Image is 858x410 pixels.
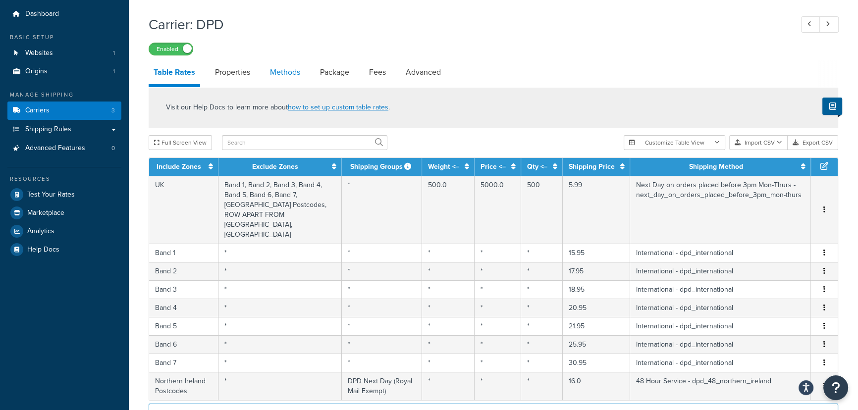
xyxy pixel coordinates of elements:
a: Exclude Zones [252,161,298,172]
span: Test Your Rates [27,191,75,199]
td: Band 5 [149,317,218,335]
a: Table Rates [149,60,200,87]
td: Band 7 [149,354,218,372]
td: 21.95 [563,317,630,335]
span: Websites [25,49,53,57]
button: Full Screen View [149,135,212,150]
td: 500 [521,176,563,244]
button: Customize Table View [624,135,725,150]
a: Shipping Rules [7,120,121,139]
a: Websites1 [7,44,121,62]
td: 17.95 [563,262,630,280]
td: Band 6 [149,335,218,354]
a: Previous Record [801,16,820,33]
a: Qty <= [527,161,547,172]
div: Basic Setup [7,33,121,42]
button: Import CSV [729,135,788,150]
input: Search [222,135,387,150]
td: 25.95 [563,335,630,354]
div: Resources [7,175,121,183]
span: 1 [113,49,115,57]
td: 5.99 [563,176,630,244]
span: 0 [111,144,115,153]
td: International - dpd_international [630,317,811,335]
td: Band 1 [149,244,218,262]
td: 20.95 [563,299,630,317]
a: how to set up custom table rates [288,102,388,112]
a: Analytics [7,222,121,240]
div: Manage Shipping [7,91,121,99]
td: Band 4 [149,299,218,317]
a: Shipping Method [689,161,743,172]
td: International - dpd_international [630,299,811,317]
span: Analytics [27,227,54,236]
td: 5000.0 [475,176,521,244]
td: 18.95 [563,280,630,299]
td: International - dpd_international [630,354,811,372]
td: 500.0 [422,176,475,244]
a: Test Your Rates [7,186,121,204]
li: Carriers [7,102,121,120]
td: 48 Hour Service - dpd_48_northern_ireland [630,372,811,400]
td: UK [149,176,218,244]
span: Shipping Rules [25,125,71,134]
a: Next Record [819,16,839,33]
td: International - dpd_international [630,280,811,299]
a: Dashboard [7,5,121,23]
li: Advanced Features [7,139,121,157]
a: Carriers3 [7,102,121,120]
a: Weight <= [428,161,459,172]
td: Band 1, Band 2, Band 3, Band 4, Band 5, Band 6, Band 7, [GEOGRAPHIC_DATA] Postcodes, ROW APART FR... [218,176,342,244]
td: DPD Next Day (Royal Mail Exempt) [342,372,422,400]
span: Dashboard [25,10,59,18]
span: Help Docs [27,246,59,254]
a: Help Docs [7,241,121,258]
p: Visit our Help Docs to learn more about . [166,102,390,113]
td: International - dpd_international [630,335,811,354]
li: Origins [7,62,121,81]
span: Marketplace [27,209,64,217]
a: Marketplace [7,204,121,222]
td: 16.0 [563,372,630,400]
td: International - dpd_international [630,262,811,280]
a: Advanced [401,60,446,84]
td: Band 2 [149,262,218,280]
a: Methods [265,60,305,84]
button: Show Help Docs [822,98,842,115]
label: Enabled [149,43,193,55]
button: Export CSV [788,135,838,150]
td: International - dpd_international [630,244,811,262]
td: Next Day on orders placed before 3pm Mon-Thurs - next_day_on_orders_placed_before_3pm_mon-thurs [630,176,811,244]
span: 3 [111,106,115,115]
td: Band 3 [149,280,218,299]
a: Package [315,60,354,84]
a: Advanced Features0 [7,139,121,157]
a: Properties [210,60,255,84]
th: Shipping Groups [342,158,422,176]
span: 1 [113,67,115,76]
td: Northern Ireland Postcodes [149,372,218,400]
li: Websites [7,44,121,62]
td: 15.95 [563,244,630,262]
td: 30.95 [563,354,630,372]
h1: Carrier: DPD [149,15,783,34]
span: Origins [25,67,48,76]
a: Price <= [481,161,506,172]
a: Shipping Price [569,161,615,172]
span: Carriers [25,106,50,115]
a: Include Zones [157,161,201,172]
a: Origins1 [7,62,121,81]
a: Fees [364,60,391,84]
button: Open Resource Center [823,375,848,400]
span: Advanced Features [25,144,85,153]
